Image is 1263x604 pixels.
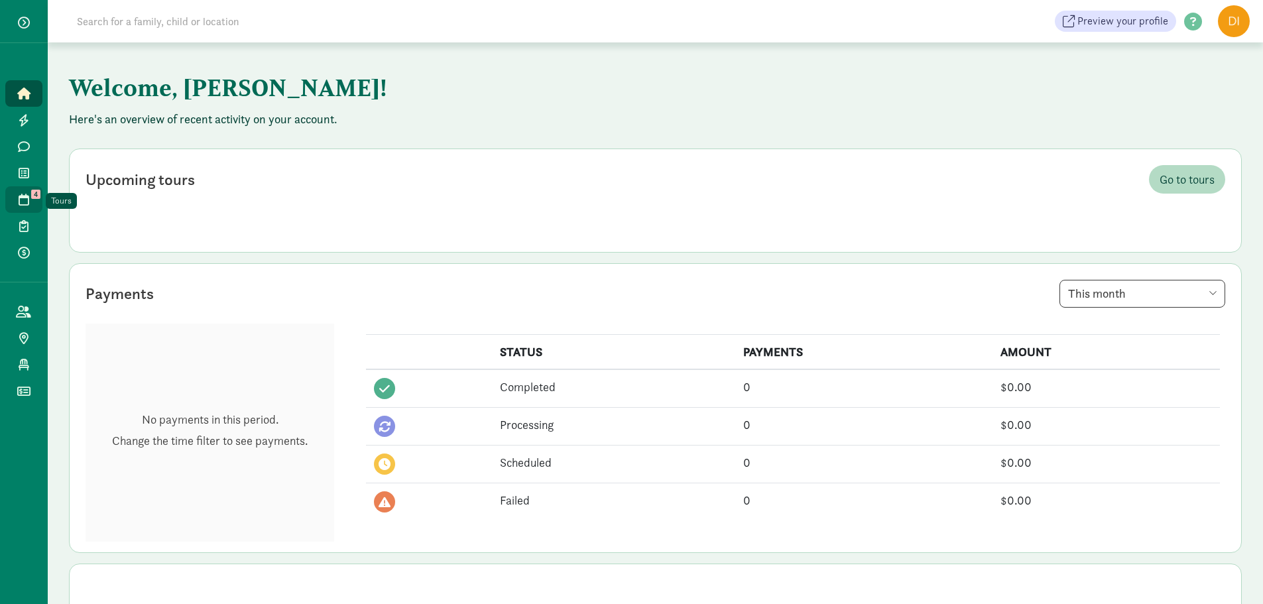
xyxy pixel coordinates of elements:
th: PAYMENTS [735,335,992,370]
p: No payments in this period. [112,412,308,428]
th: AMOUNT [992,335,1220,370]
div: 0 [743,491,984,509]
span: Preview your profile [1077,13,1168,29]
input: Search for a family, child or location [69,8,441,34]
div: 0 [743,416,984,434]
div: $0.00 [1000,416,1212,434]
div: Tours [51,194,72,208]
span: 4 [31,190,40,199]
div: Scheduled [500,453,727,471]
div: Processing [500,416,727,434]
iframe: Chat Widget [1197,540,1263,604]
a: Preview your profile [1055,11,1176,32]
th: STATUS [492,335,735,370]
div: Payments [86,282,154,306]
span: Go to tours [1160,170,1215,188]
a: 4 [5,186,42,213]
div: Upcoming tours [86,168,195,192]
div: $0.00 [1000,491,1212,509]
div: $0.00 [1000,453,1212,471]
div: 0 [743,453,984,471]
div: Completed [500,378,727,396]
div: $0.00 [1000,378,1212,396]
h1: Welcome, [PERSON_NAME]! [69,64,725,111]
div: 0 [743,378,984,396]
p: Change the time filter to see payments. [112,433,308,449]
p: Here's an overview of recent activity on your account. [69,111,1242,127]
a: Go to tours [1149,165,1225,194]
div: Failed [500,491,727,509]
